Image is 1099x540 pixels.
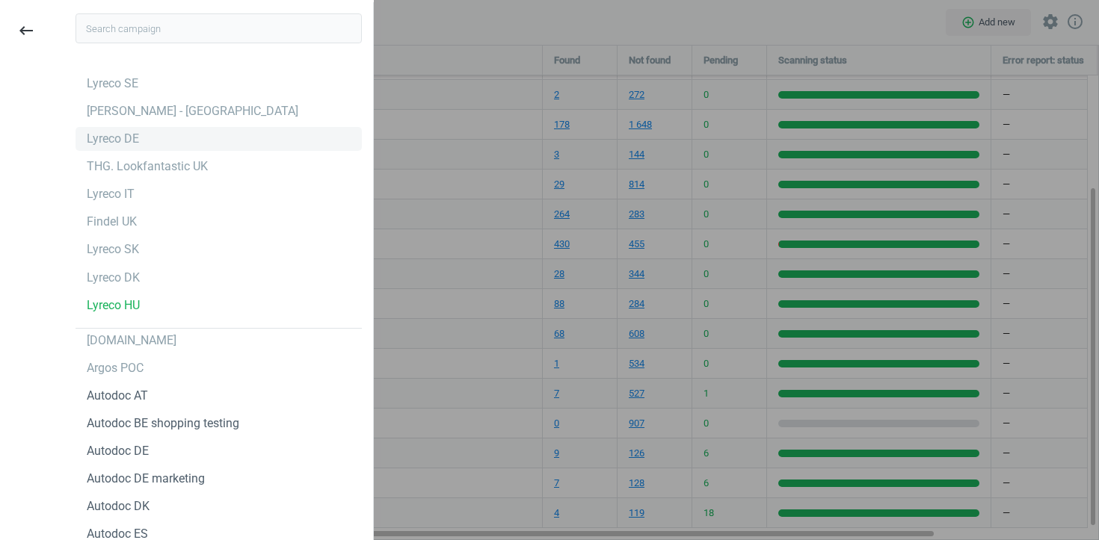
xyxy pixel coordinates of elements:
input: Search campaign [76,13,362,43]
div: Lyreco HU [87,297,140,314]
div: Autodoc DK [87,498,150,515]
div: Lyreco DK [87,270,140,286]
div: [DOMAIN_NAME] [87,332,176,349]
i: keyboard_backspace [17,22,35,40]
button: keyboard_backspace [9,13,43,49]
div: THG. Lookfantastic UK [87,158,208,175]
div: Argos POC [87,360,144,376]
div: Autodoc BE shopping testing [87,415,239,432]
div: Autodoc DE marketing [87,471,205,487]
div: Lyreco SK [87,241,139,258]
div: Findel UK [87,214,137,230]
div: Lyreco DE [87,131,139,147]
div: Lyreco IT [87,186,135,202]
div: Autodoc DE [87,443,149,459]
div: [PERSON_NAME] - [GEOGRAPHIC_DATA] [87,103,298,120]
div: Autodoc AT [87,388,148,404]
div: Lyreco SE [87,75,138,92]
